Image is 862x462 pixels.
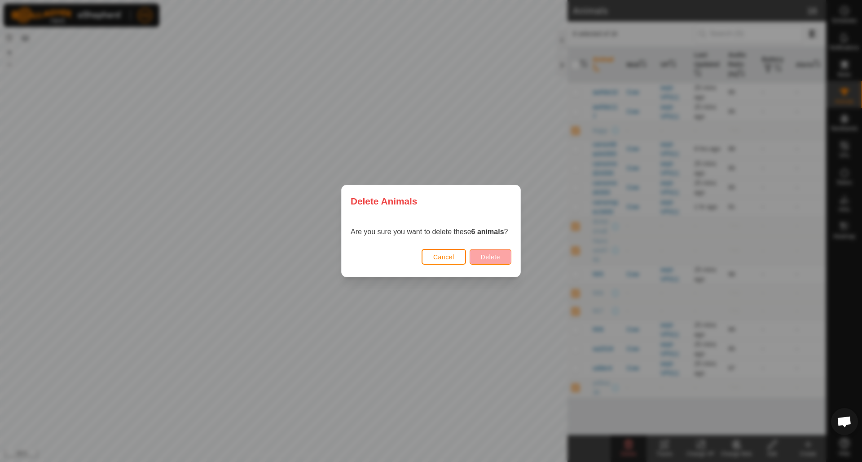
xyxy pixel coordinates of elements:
div: Delete Animals [342,185,520,217]
button: Cancel [422,249,466,265]
button: Delete [470,249,511,265]
div: Open chat [831,408,858,435]
strong: 6 animals [471,228,504,235]
span: Are you sure you want to delete these ? [351,228,508,235]
span: Cancel [433,253,454,261]
span: Delete [481,253,500,261]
